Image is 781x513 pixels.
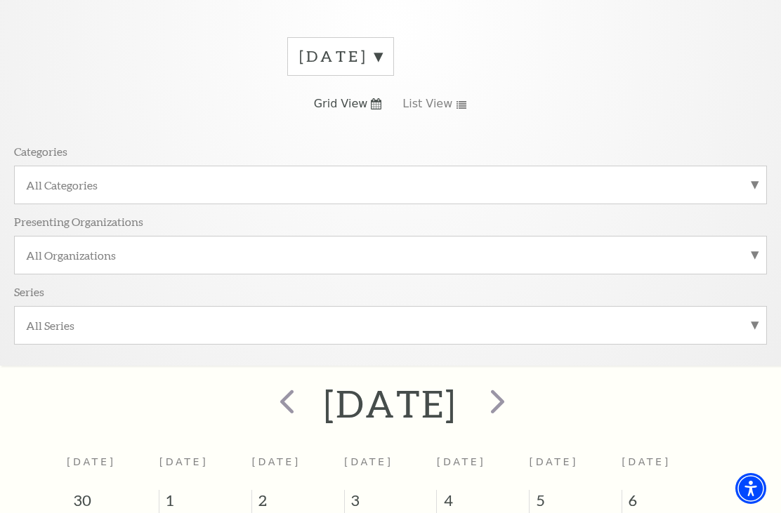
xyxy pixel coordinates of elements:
p: Series [14,284,44,299]
span: [DATE] [67,456,116,467]
span: [DATE] [530,456,579,467]
span: [DATE] [344,456,393,467]
span: [DATE] [159,456,209,467]
div: Accessibility Menu [735,473,766,504]
button: next [471,379,522,429]
label: All Categories [26,178,755,192]
p: Presenting Organizations [14,214,143,229]
label: [DATE] [299,46,382,67]
button: prev [259,379,310,429]
span: [DATE] [622,456,671,467]
label: All Organizations [26,248,755,262]
p: Categories [14,144,67,159]
label: All Series [26,318,755,333]
span: Grid View [314,96,368,112]
h2: [DATE] [324,381,457,426]
span: [DATE] [251,456,301,467]
span: [DATE] [437,456,486,467]
span: List View [402,96,452,112]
